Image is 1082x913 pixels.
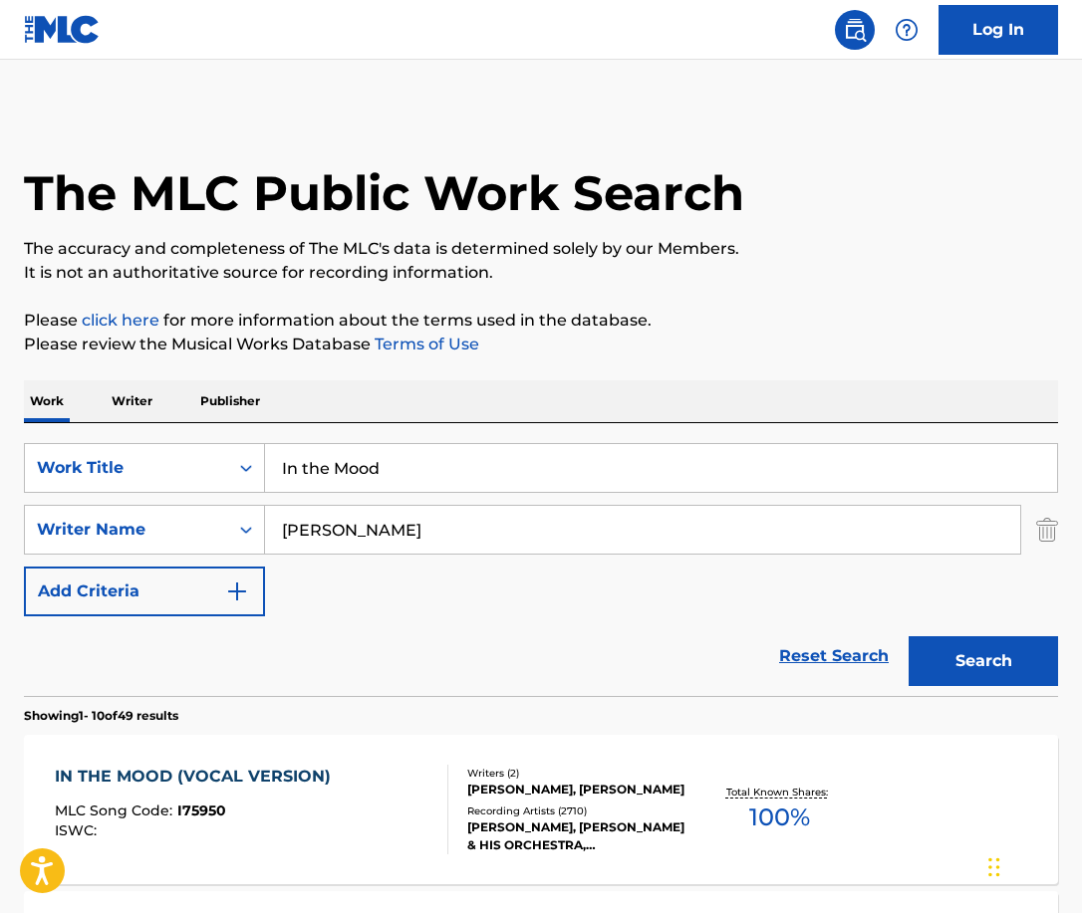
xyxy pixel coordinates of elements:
p: Total Known Shares: [726,785,833,799]
a: click here [82,311,159,330]
p: Publisher [194,380,266,422]
button: Search [909,636,1058,686]
div: Work Title [37,456,216,480]
iframe: Chat Widget [982,817,1082,913]
img: 9d2ae6d4665cec9f34b9.svg [225,579,249,603]
a: Public Search [835,10,875,50]
h1: The MLC Public Work Search [24,163,744,223]
div: Recording Artists ( 2710 ) [467,803,694,818]
div: Drag [988,837,1000,897]
form: Search Form [24,443,1058,696]
p: Writer [106,380,158,422]
span: MLC Song Code : [55,801,177,819]
div: [PERSON_NAME], [PERSON_NAME] & HIS ORCHESTRA, [PERSON_NAME] & HIS ORCHESTRA, [PERSON_NAME], [PERS... [467,818,694,854]
img: search [843,18,867,42]
p: It is not an authoritative source for recording information. [24,261,1058,285]
div: Writers ( 2 ) [467,766,694,781]
div: Writer Name [37,518,216,542]
img: MLC Logo [24,15,101,44]
img: Delete Criterion [1036,505,1058,555]
div: [PERSON_NAME], [PERSON_NAME] [467,781,694,799]
p: Showing 1 - 10 of 49 results [24,707,178,725]
button: Add Criteria [24,567,265,616]
div: IN THE MOOD (VOCAL VERSION) [55,765,341,789]
p: The accuracy and completeness of The MLC's data is determined solely by our Members. [24,237,1058,261]
p: Please for more information about the terms used in the database. [24,309,1058,333]
a: Log In [939,5,1058,55]
img: help [895,18,919,42]
a: Reset Search [769,634,899,678]
span: I75950 [177,801,226,819]
a: Terms of Use [371,335,479,353]
span: ISWC : [55,821,102,839]
div: Help [887,10,927,50]
p: Please review the Musical Works Database [24,333,1058,356]
span: 100 % [749,799,810,835]
a: IN THE MOOD (VOCAL VERSION)MLC Song Code:I75950ISWC:Writers (2)[PERSON_NAME], [PERSON_NAME]Record... [24,735,1058,884]
p: Work [24,380,70,422]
